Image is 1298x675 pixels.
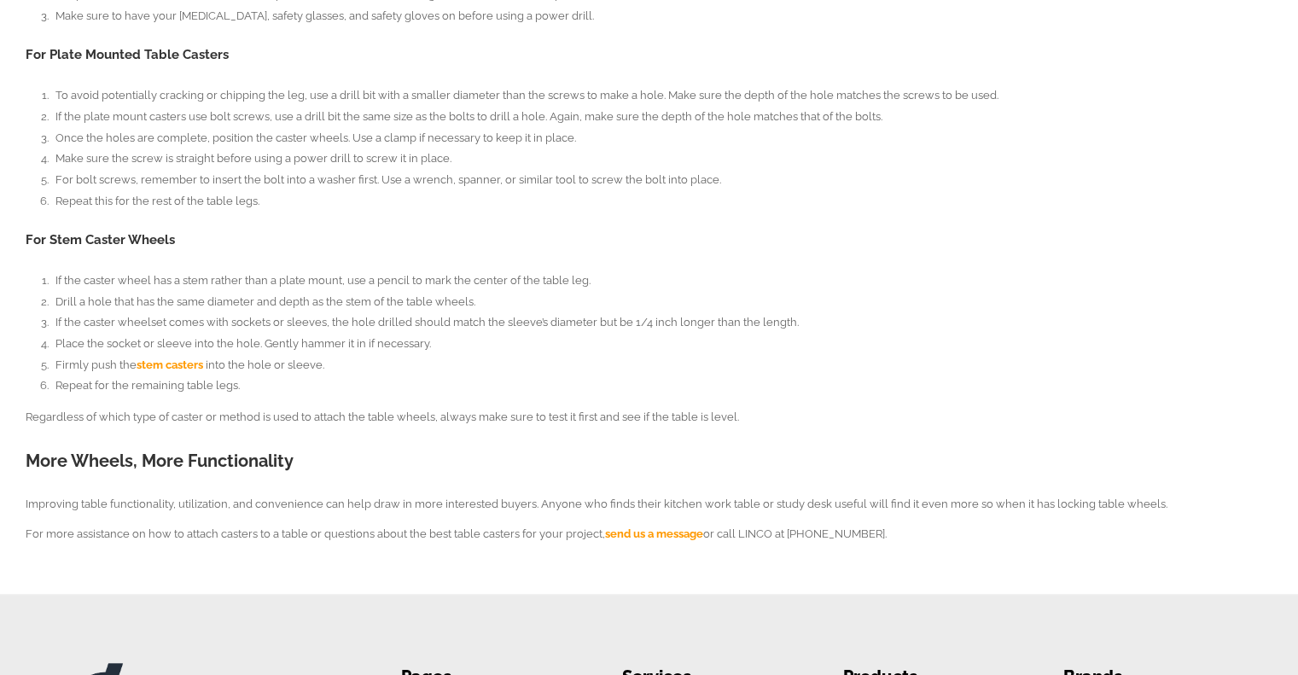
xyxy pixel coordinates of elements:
[605,527,703,540] a: send us a message
[55,274,591,287] span: If the caster wheel has a stem rather than a plate mount, use a pencil to mark the center of the ...
[137,358,203,371] a: stem casters
[55,295,475,308] span: Drill a hole that has the same diameter and depth as the stem of the table wheels.
[26,232,175,247] span: For Stem Caster Wheels
[55,316,799,329] span: If the caster wheelset comes with sockets or sleeves, the hole drilled should match the sleeve’s ...
[26,410,739,423] span: Regardless of which type of caster or method is used to attach the table wheels, always make sure...
[51,356,1272,375] li: Firmly push the into the hole or sleeve.
[26,47,229,62] span: For Plate Mounted Table Casters
[55,337,431,350] span: Place the socket or sleeve into the hole. Gently hammer it in if necessary.
[55,131,576,144] span: Once the holes are complete, position the caster wheels. Use a clamp if necessary to keep it in p...
[55,152,451,165] span: Make sure the screw is straight before using a power drill to screw it in place.
[26,525,1272,544] p: For more assistance on how to attach casters to a table or questions about the best table casters...
[55,195,259,207] span: Repeat this for the rest of the table legs.
[55,173,721,186] span: For bolt screws, remember to insert the bolt into a washer first. Use a wrench, spanner, or simil...
[55,9,594,22] span: Make sure to have your [MEDICAL_DATA], safety glasses, and safety gloves on before using a power ...
[55,379,240,392] span: Repeat for the remaining table legs.
[55,110,882,123] span: If the plate mount casters use bolt screws, use a drill bit the same size as the bolts to drill a...
[55,89,998,102] span: To avoid potentially cracking or chipping the leg, use a drill bit with a smaller diameter than t...
[26,498,1167,510] span: Improving table functionality, utilization, and convenience can help draw in more interested buye...
[26,451,294,471] span: More Wheels, More Functionality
